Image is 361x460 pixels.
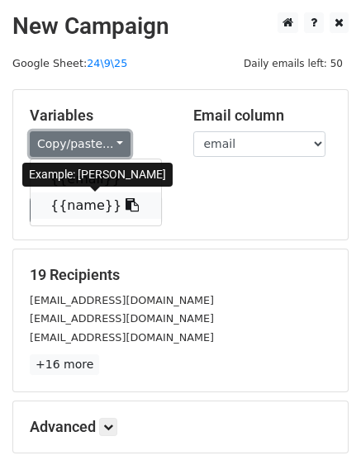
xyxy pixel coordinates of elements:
a: {{name}} [31,192,161,219]
span: Daily emails left: 50 [238,55,349,73]
small: Google Sheet: [12,57,127,69]
h5: 19 Recipients [30,266,331,284]
iframe: Chat Widget [278,381,361,460]
h5: Email column [193,107,332,125]
a: 24\9\25 [87,57,127,69]
a: Daily emails left: 50 [238,57,349,69]
small: [EMAIL_ADDRESS][DOMAIN_NAME] [30,294,214,306]
h2: New Campaign [12,12,349,40]
small: [EMAIL_ADDRESS][DOMAIN_NAME] [30,312,214,325]
h5: Advanced [30,418,331,436]
div: Example: [PERSON_NAME] [22,163,173,187]
a: +16 more [30,354,99,375]
small: [EMAIL_ADDRESS][DOMAIN_NAME] [30,331,214,344]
